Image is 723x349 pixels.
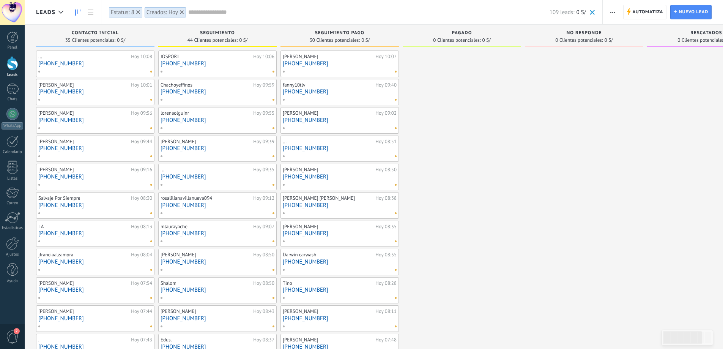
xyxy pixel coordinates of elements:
span: No hay nada asignado [150,184,152,186]
span: No hay nada asignado [150,99,152,101]
div: [PERSON_NAME] [283,337,373,343]
div: Ayuda [2,279,24,284]
a: [PHONE_NUMBER] [161,202,274,208]
div: no responde [529,30,640,37]
div: Hoy 09:55 [253,110,274,116]
div: Correo [2,201,24,206]
span: No hay nada asignado [395,325,397,327]
a: [PHONE_NUMBER] [283,230,397,237]
div: Shalom [161,280,251,286]
span: No hay nada asignado [273,71,274,73]
span: 0 S/ [576,9,586,16]
div: Hoy 08:43 [253,308,274,314]
div: lorenaolguinr [161,110,251,116]
span: No hay nada asignado [395,127,397,129]
div: Hoy 08:50 [375,167,397,173]
a: Nuevo lead [670,5,712,19]
div: fanny10tlv [283,82,373,88]
div: ... [161,167,251,173]
a: [PHONE_NUMBER] [161,88,274,95]
span: No hay nada asignado [273,325,274,327]
div: [PERSON_NAME] [38,82,129,88]
span: Automatiza [632,5,663,19]
div: Hoy 08:51 [375,139,397,145]
div: [PERSON_NAME] [283,224,373,230]
a: [PHONE_NUMBER] [283,88,397,95]
div: Hoy 08:35 [375,252,397,258]
a: [PHONE_NUMBER] [38,287,152,293]
span: No hay nada asignado [273,155,274,157]
a: [PHONE_NUMBER] [38,60,152,67]
div: Hoy 08:50 [253,252,274,258]
span: No hay nada asignado [395,212,397,214]
div: Calendario [2,150,24,155]
a: [PHONE_NUMBER] [38,230,152,237]
div: Hoy 10:08 [131,54,152,60]
div: Chachoyeffinos [161,82,251,88]
a: [PHONE_NUMBER] [161,174,274,180]
a: [PHONE_NUMBER] [161,60,274,67]
span: No hay nada asignado [150,325,152,327]
a: [PHONE_NUMBER] [283,202,397,208]
a: [PHONE_NUMBER] [38,315,152,322]
div: Hoy 09:44 [131,139,152,145]
div: Hoy 08:04 [131,252,152,258]
span: 0 S/ [239,38,247,43]
a: [PHONE_NUMBER] [161,117,274,123]
span: No hay nada asignado [150,240,152,242]
div: Listas [2,176,24,181]
div: Hoy 09:02 [375,110,397,116]
div: Edus. [161,337,251,343]
span: No hay nada asignado [395,155,397,157]
div: Hoy 10:01 [131,82,152,88]
span: No hay nada asignado [395,297,397,299]
div: . [38,337,129,343]
div: Ajustes [2,252,24,257]
div: Hoy 09:40 [375,82,397,88]
span: 30 Clientes potenciales: [310,38,360,43]
span: No hay nada asignado [150,127,152,129]
div: Hoy 08:30 [131,195,152,201]
a: [PHONE_NUMBER] [161,259,274,265]
span: No hay nada asignado [150,297,152,299]
span: 0 Clientes potenciales: [433,38,480,43]
span: No hay nada asignado [395,184,397,186]
a: Automatiza [623,5,666,19]
div: Hoy 09:56 [131,110,152,116]
span: No hay nada asignado [273,240,274,242]
span: 44 Clientes potenciales: [187,38,238,43]
span: seguimiento [200,30,235,36]
div: Hoy 09:12 [253,195,274,201]
div: Hoy 08:37 [253,337,274,343]
div: ... [283,139,373,145]
span: No hay nada asignado [273,99,274,101]
span: No hay nada asignado [150,269,152,271]
a: [PHONE_NUMBER] [161,287,274,293]
div: [PERSON_NAME] [161,252,251,258]
div: Hoy 10:06 [253,54,274,60]
div: [PERSON_NAME] [283,167,373,173]
span: No hay nada asignado [395,240,397,242]
span: 35 Clientes potenciales: [65,38,115,43]
div: [PERSON_NAME] [283,54,373,60]
div: [PERSON_NAME] [38,110,129,116]
div: mlaurayache [161,224,251,230]
div: LA [38,224,129,230]
span: No hay nada asignado [273,127,274,129]
div: Hoy 08:50 [253,280,274,286]
span: No hay nada asignado [273,269,274,271]
div: jfranciaalzamora [38,252,129,258]
span: 0 S/ [361,38,370,43]
a: [PHONE_NUMBER] [38,202,152,208]
div: Creados: Hoy [146,9,178,16]
a: [PHONE_NUMBER] [283,259,397,265]
span: 0 Clientes potenciales: [555,38,603,43]
a: [PHONE_NUMBER] [283,60,397,67]
span: 2 [14,328,20,334]
div: [PERSON_NAME] [38,167,129,173]
div: Estadísticas [2,226,24,231]
div: [PERSON_NAME] [283,308,373,314]
div: Darwin carwash [283,252,373,258]
span: 0 S/ [482,38,491,43]
span: rescatados [690,30,722,36]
